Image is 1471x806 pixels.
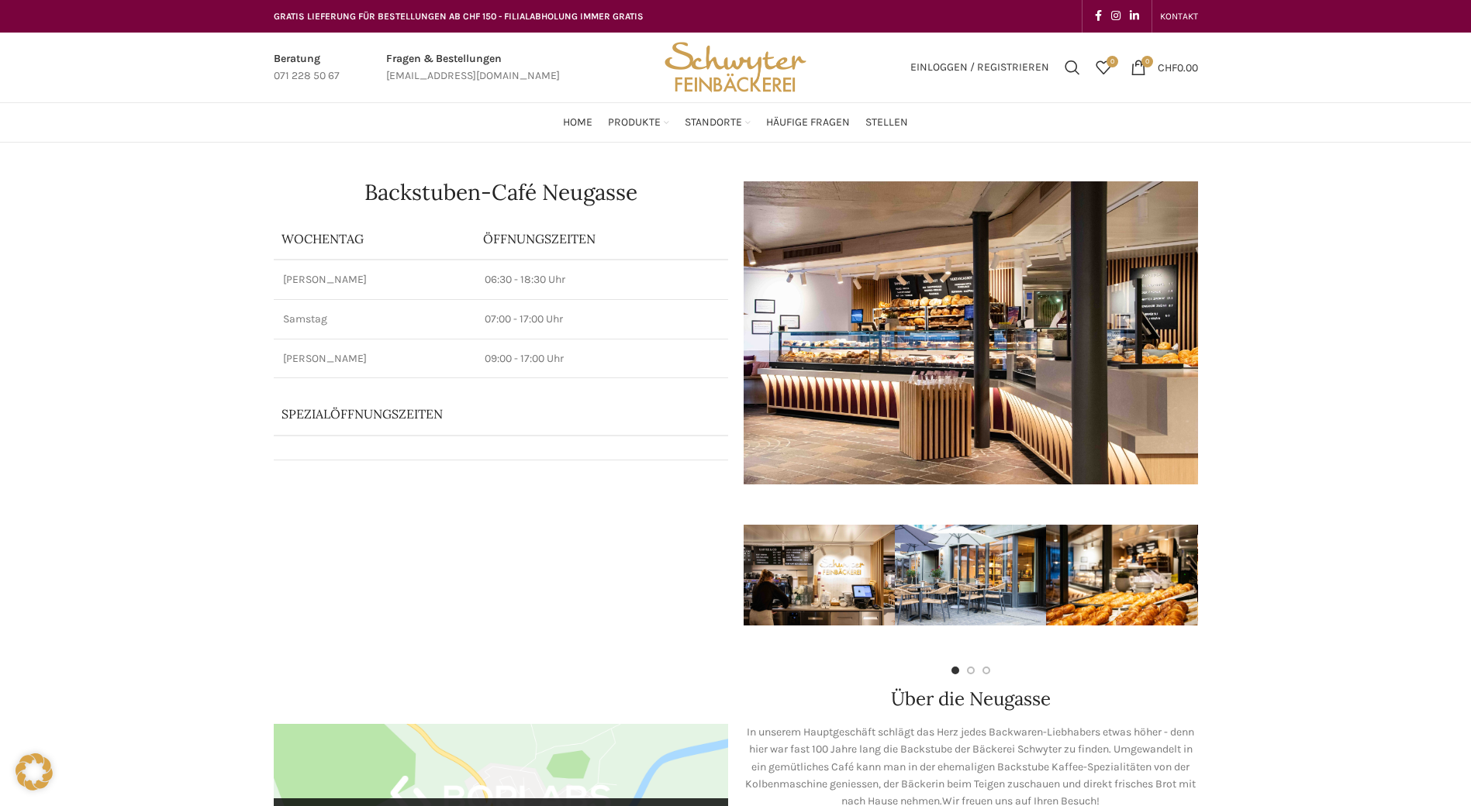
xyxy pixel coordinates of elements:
[982,666,990,674] li: Go to slide 3
[274,50,340,85] a: Infobox link
[485,351,719,367] p: 09:00 - 17:00 Uhr
[266,107,1206,138] div: Main navigation
[274,11,644,22] span: GRATIS LIEFERUNG FÜR BESTELLUNGEN AB CHF 150 - FILIALABHOLUNG IMMER GRATIS
[608,107,669,138] a: Produkte
[281,230,468,247] p: Wochentag
[895,500,1046,651] div: 2 / 7
[744,690,1198,708] h2: Über die Neugasse
[766,107,850,138] a: Häufige Fragen
[1057,52,1088,83] a: Suchen
[659,33,811,102] img: Bäckerei Schwyter
[1197,500,1348,651] div: 4 / 7
[1125,5,1144,27] a: Linkedin social link
[1046,525,1197,625] img: schwyter-12
[951,666,959,674] li: Go to slide 1
[766,115,850,130] span: Häufige Fragen
[1107,5,1125,27] a: Instagram social link
[659,60,811,73] a: Site logo
[1197,525,1348,625] img: schwyter-10
[485,272,719,288] p: 06:30 - 18:30 Uhr
[483,230,720,247] p: ÖFFNUNGSZEITEN
[903,52,1057,83] a: Einloggen / Registrieren
[744,525,895,625] img: schwyter-17
[283,272,466,288] p: [PERSON_NAME]
[744,500,895,651] div: 1 / 7
[865,115,908,130] span: Stellen
[563,115,592,130] span: Home
[1141,56,1153,67] span: 0
[1160,11,1198,22] span: KONTAKT
[274,181,728,203] h1: Backstuben-Café Neugasse
[1158,60,1198,74] bdi: 0.00
[1046,500,1197,651] div: 3 / 7
[1090,5,1107,27] a: Facebook social link
[386,50,560,85] a: Infobox link
[283,351,466,367] p: [PERSON_NAME]
[895,525,1046,625] img: schwyter-61
[865,107,908,138] a: Stellen
[1158,60,1177,74] span: CHF
[1088,52,1119,83] a: 0
[563,107,592,138] a: Home
[283,312,466,327] p: Samstag
[281,405,677,422] p: Spezialöffnungszeiten
[1152,1,1206,32] div: Secondary navigation
[967,666,975,674] li: Go to slide 2
[1107,56,1118,67] span: 0
[608,115,661,130] span: Produkte
[485,312,719,327] p: 07:00 - 17:00 Uhr
[910,62,1049,73] span: Einloggen / Registrieren
[1123,52,1206,83] a: 0 CHF0.00
[1160,1,1198,32] a: KONTAKT
[685,115,742,130] span: Standorte
[1088,52,1119,83] div: Meine Wunschliste
[685,107,751,138] a: Standorte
